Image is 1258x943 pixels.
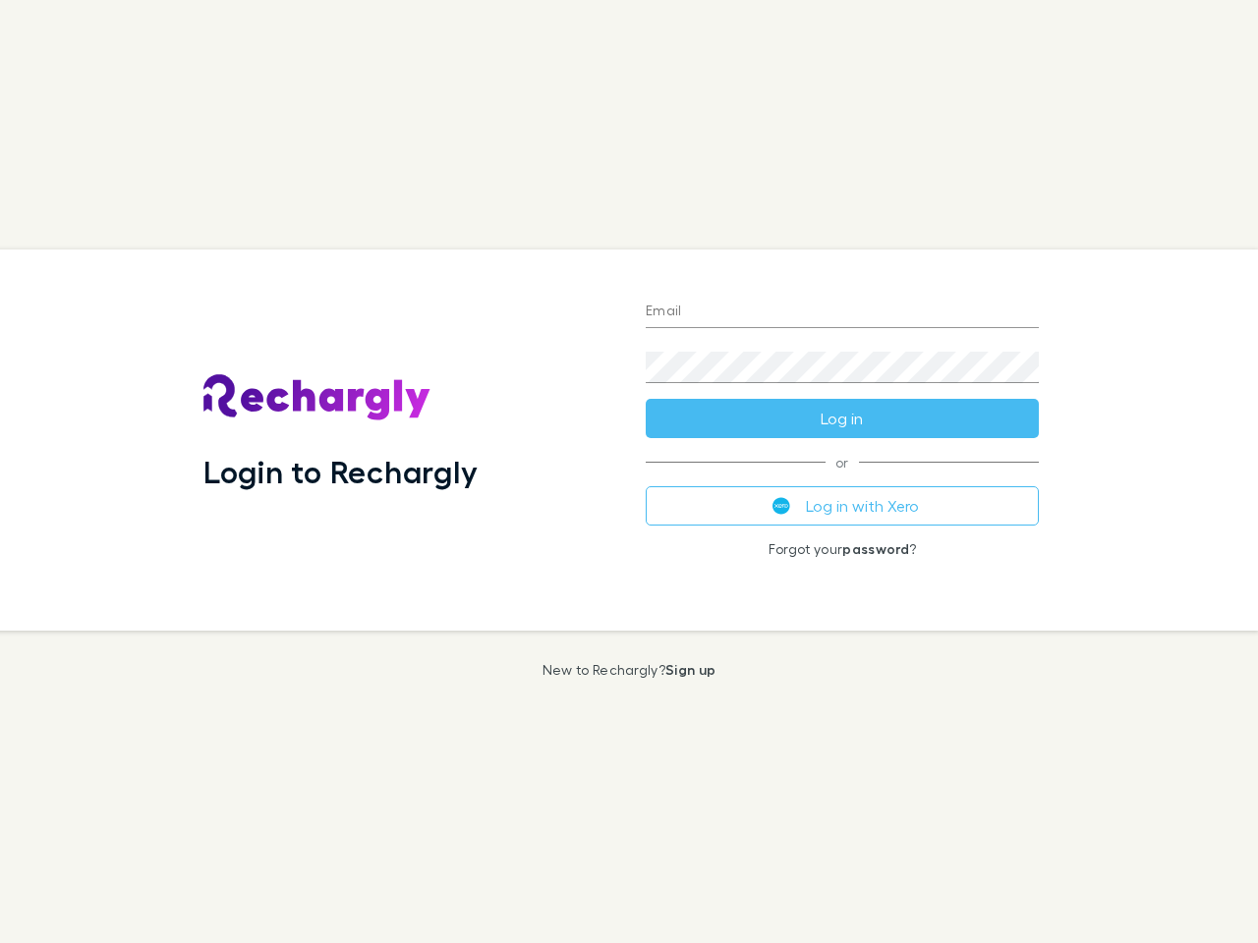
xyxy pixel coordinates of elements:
button: Log in with Xero [646,486,1039,526]
img: Xero's logo [772,497,790,515]
a: password [842,540,909,557]
img: Rechargly's Logo [203,374,431,421]
h1: Login to Rechargly [203,453,478,490]
p: Forgot your ? [646,541,1039,557]
a: Sign up [665,661,715,678]
button: Log in [646,399,1039,438]
p: New to Rechargly? [543,662,716,678]
span: or [646,462,1039,463]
